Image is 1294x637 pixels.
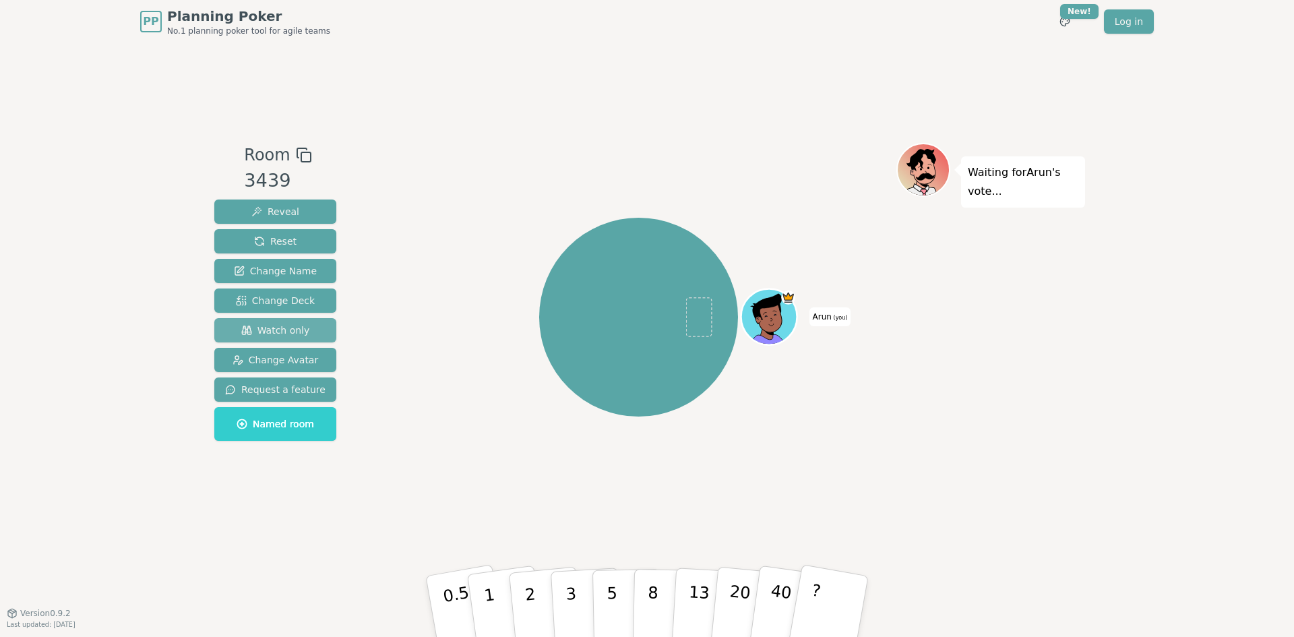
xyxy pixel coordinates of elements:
span: Change Avatar [233,353,319,367]
button: New! [1053,9,1077,34]
span: Request a feature [225,383,326,396]
span: Watch only [241,324,310,337]
span: Named room [237,417,314,431]
button: Change Deck [214,289,336,313]
p: Waiting for Arun 's vote... [968,163,1078,201]
span: Arun is the host [781,291,795,305]
span: Version 0.9.2 [20,608,71,619]
span: Room [244,143,290,167]
button: Watch only [214,318,336,342]
button: Version0.9.2 [7,608,71,619]
button: Named room [214,407,336,441]
a: Log in [1104,9,1154,34]
button: Reset [214,229,336,253]
span: (you) [832,315,848,321]
button: Request a feature [214,377,336,402]
button: Click to change your avatar [743,291,795,343]
span: Reveal [251,205,299,218]
a: PPPlanning PokerNo.1 planning poker tool for agile teams [140,7,330,36]
div: 3439 [244,167,311,195]
span: Change Deck [236,294,315,307]
span: Reset [254,235,297,248]
button: Reveal [214,200,336,224]
span: Planning Poker [167,7,330,26]
span: Click to change your name [809,307,851,326]
span: PP [143,13,158,30]
button: Change Avatar [214,348,336,372]
span: No.1 planning poker tool for agile teams [167,26,330,36]
span: Last updated: [DATE] [7,621,75,628]
div: New! [1060,4,1099,19]
span: Change Name [234,264,317,278]
button: Change Name [214,259,336,283]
